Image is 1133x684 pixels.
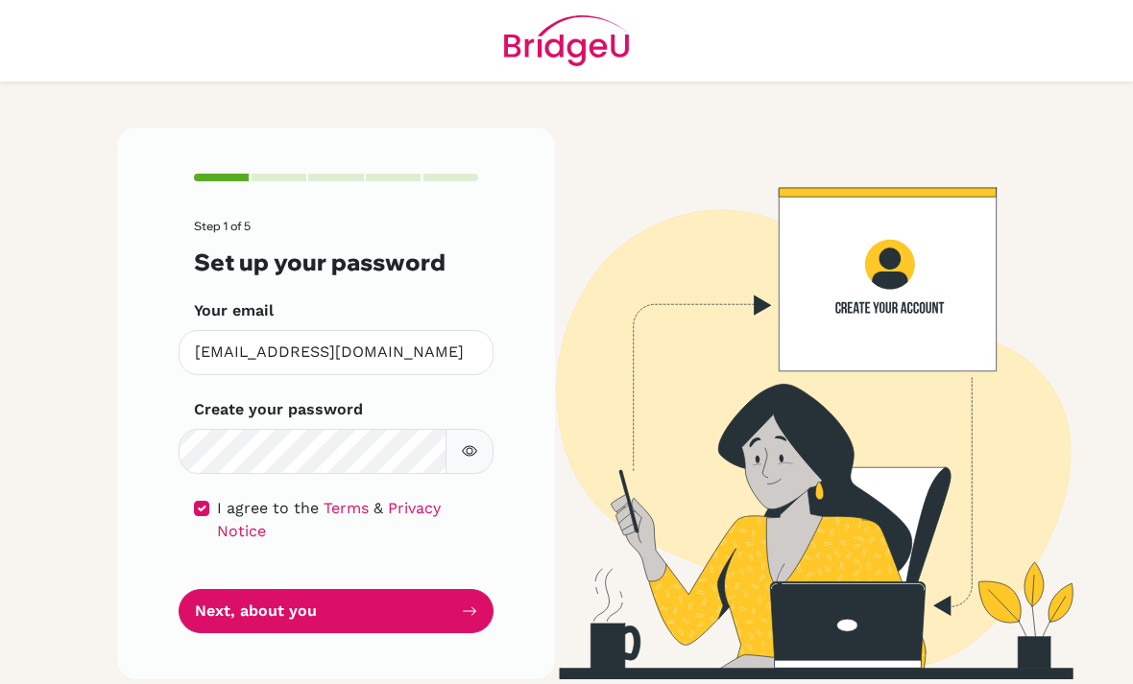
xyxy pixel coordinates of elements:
span: I agree to the [217,499,319,517]
h3: Set up your password [194,248,478,276]
input: Insert your email* [179,330,494,375]
label: Your email [194,299,274,322]
span: & [374,499,383,517]
label: Create your password [194,398,363,421]
a: Privacy Notice [217,499,441,540]
button: Next, about you [179,589,494,634]
a: Terms [324,499,369,517]
span: Step 1 of 5 [194,219,251,233]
